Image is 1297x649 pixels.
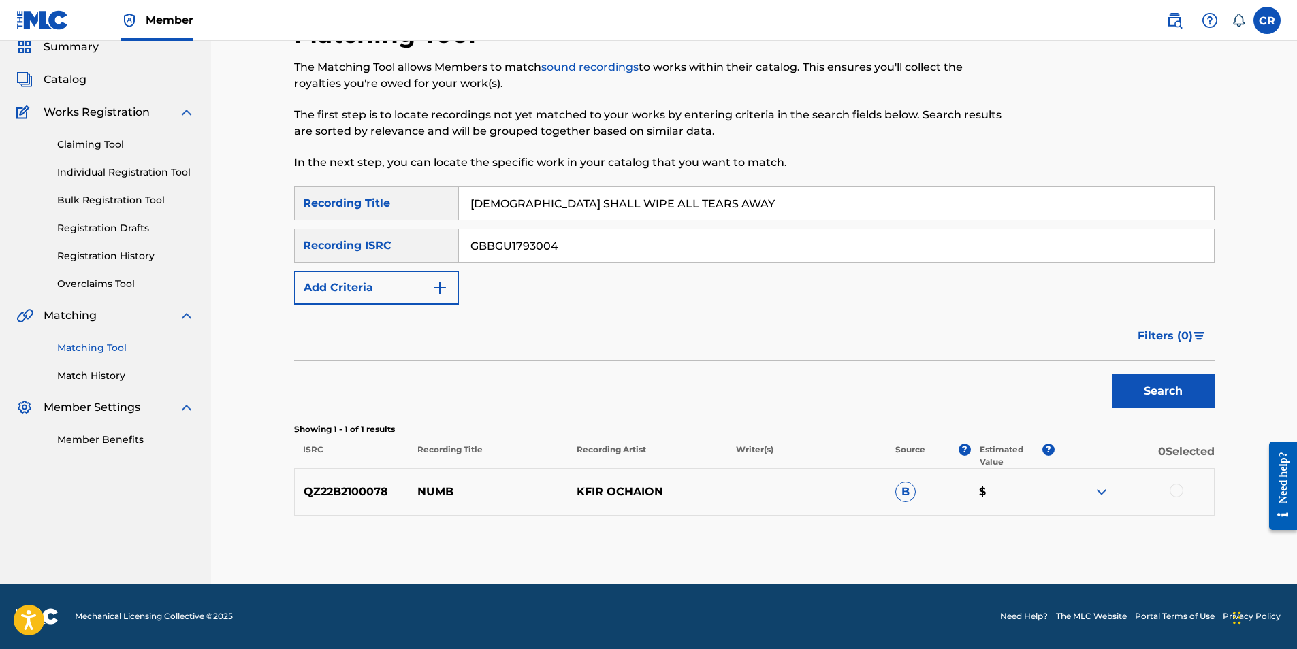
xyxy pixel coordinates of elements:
a: CatalogCatalog [16,71,86,88]
span: Member [146,12,193,28]
p: Recording Artist [568,444,727,468]
p: Estimated Value [980,444,1042,468]
span: Mechanical Licensing Collective © 2025 [75,610,233,622]
p: The Matching Tool allows Members to match to works within their catalog. This ensures you'll coll... [294,59,1003,92]
span: Member Settings [44,399,140,416]
p: $ [970,484,1055,500]
p: Showing 1 - 1 of 1 results [294,423,1215,435]
a: The MLC Website [1056,610,1127,622]
a: Registration History [57,249,195,263]
img: Member Settings [16,399,33,416]
div: User Menu [1253,7,1281,34]
span: Filters ( 0 ) [1138,328,1193,344]
form: Search Form [294,186,1215,415]
span: Works Registration [44,104,150,120]
img: filter [1194,332,1205,340]
p: KFIR OCHAION [568,484,727,500]
img: expand [1093,484,1110,500]
a: Matching Tool [57,341,195,355]
a: SummarySummary [16,39,99,55]
a: Overclaims Tool [57,277,195,291]
img: search [1166,12,1183,29]
img: expand [178,399,195,416]
p: Recording Title [408,444,567,468]
img: Works Registration [16,104,34,120]
a: sound recordings [541,61,639,73]
span: B [895,482,916,502]
iframe: Chat Widget [1229,584,1297,649]
span: ? [959,444,971,456]
img: Summary [16,39,33,55]
a: Public Search [1161,7,1188,34]
p: In the next step, you can locate the specific work in your catalog that you want to match. [294,154,1003,171]
img: Matching [16,307,33,324]
iframe: Resource Center [1259,431,1297,541]
a: Need Help? [1000,610,1048,622]
a: Individual Registration Tool [57,165,195,180]
p: The first step is to locate recordings not yet matched to your works by entering criteria in the ... [294,107,1003,139]
p: 0 Selected [1055,444,1214,468]
span: Summary [44,39,99,55]
a: Claiming Tool [57,137,195,152]
a: Privacy Policy [1223,610,1281,622]
span: Matching [44,307,97,324]
span: ? [1042,444,1055,456]
button: Add Criteria [294,271,459,305]
button: Search [1112,374,1215,408]
a: Portal Terms of Use [1135,610,1215,622]
button: Filters (0) [1130,319,1215,353]
div: Drag [1233,597,1241,638]
p: Writer(s) [727,444,886,468]
a: Registration Drafts [57,221,195,235]
img: expand [178,104,195,120]
img: logo [16,608,59,625]
a: Member Benefits [57,433,195,447]
img: 9d2ae6d4665cec9f34b9.svg [432,280,448,296]
img: Catalog [16,71,33,88]
img: help [1202,12,1218,29]
p: Source [895,444,925,468]
img: MLC Logo [16,10,69,30]
img: expand [178,307,195,324]
div: Notifications [1232,14,1245,27]
a: Match History [57,369,195,383]
p: NUMB [409,484,568,500]
span: Catalog [44,71,86,88]
img: Top Rightsholder [121,12,138,29]
div: Help [1196,7,1223,34]
a: Bulk Registration Tool [57,193,195,207]
p: ISRC [294,444,409,468]
p: QZ22B2100078 [295,484,409,500]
